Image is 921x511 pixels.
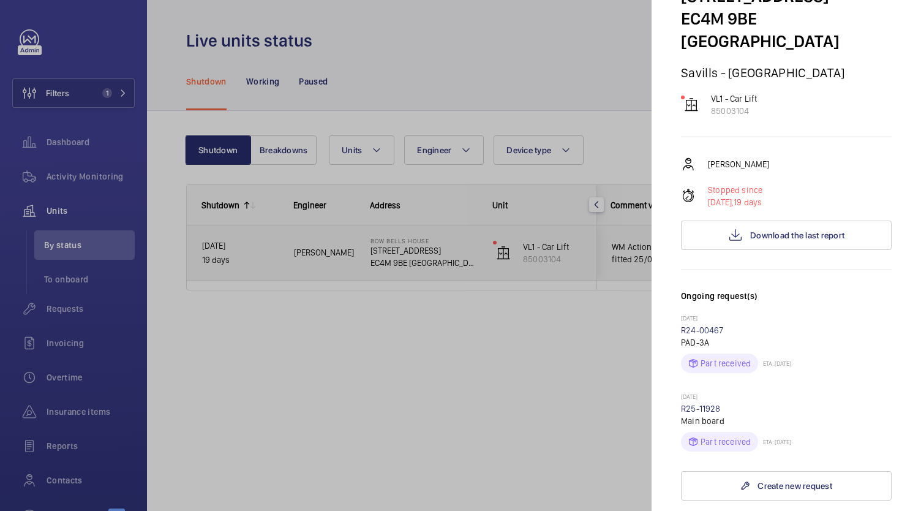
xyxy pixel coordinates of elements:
p: Part received [701,436,751,448]
a: R24-00467 [681,325,724,335]
a: Create new request [681,471,892,501]
p: ETA: [DATE] [758,438,791,445]
a: R25-11928 [681,404,721,414]
p: EC4M 9BE [GEOGRAPHIC_DATA] [681,7,892,53]
p: [DATE] [681,314,892,324]
span: [DATE], [708,197,734,207]
p: Main board [681,415,892,427]
p: Part received [701,357,751,369]
p: 85003104 [711,105,757,117]
p: [DATE] [681,393,892,403]
p: 19 days [708,196,762,208]
p: [PERSON_NAME] [708,158,769,170]
span: Download the last report [750,230,844,240]
button: Download the last report [681,221,892,250]
p: ETA: [DATE] [758,360,791,367]
p: Savills - [GEOGRAPHIC_DATA] [681,65,892,80]
h3: Ongoing request(s) [681,290,892,314]
p: Stopped since [708,184,762,196]
img: elevator.svg [684,97,699,112]
p: PAD-3A [681,336,892,349]
p: VL1 - Car Lift [711,93,757,105]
